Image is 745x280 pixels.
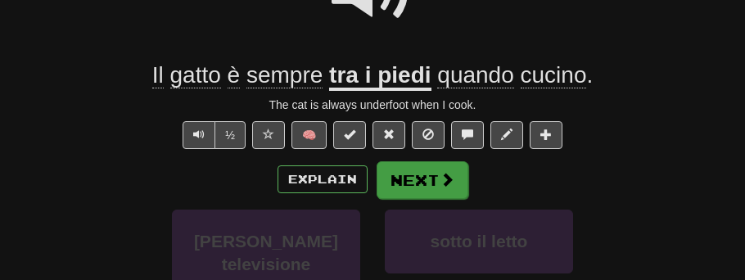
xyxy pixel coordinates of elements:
[214,121,246,149] button: ½
[170,62,221,88] span: gatto
[372,121,405,149] button: Reset to 0% Mastered (alt+r)
[530,121,562,149] button: Add to collection (alt+a)
[377,161,468,199] button: Next
[431,62,594,88] span: .
[385,210,573,273] button: sotto il letto
[412,121,445,149] button: Ignore sentence (alt+i)
[183,121,215,149] button: Play sentence audio (ctl+space)
[246,62,323,88] span: sempre
[451,121,484,149] button: Discuss sentence (alt+u)
[430,232,527,251] span: sotto il letto
[194,232,338,273] span: [PERSON_NAME] televisione
[521,62,587,88] span: cucino
[490,121,523,149] button: Edit sentence (alt+d)
[252,121,285,149] button: Favorite sentence (alt+f)
[437,62,513,88] span: quando
[291,121,327,149] button: 🧠
[228,62,241,88] span: è
[152,62,164,88] span: Il
[329,62,431,91] u: tra i piedi
[278,165,368,193] button: Explain
[78,97,667,113] div: The cat is always underfoot when I cook.
[333,121,366,149] button: Set this sentence to 100% Mastered (alt+m)
[179,121,246,149] div: Text-to-speech controls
